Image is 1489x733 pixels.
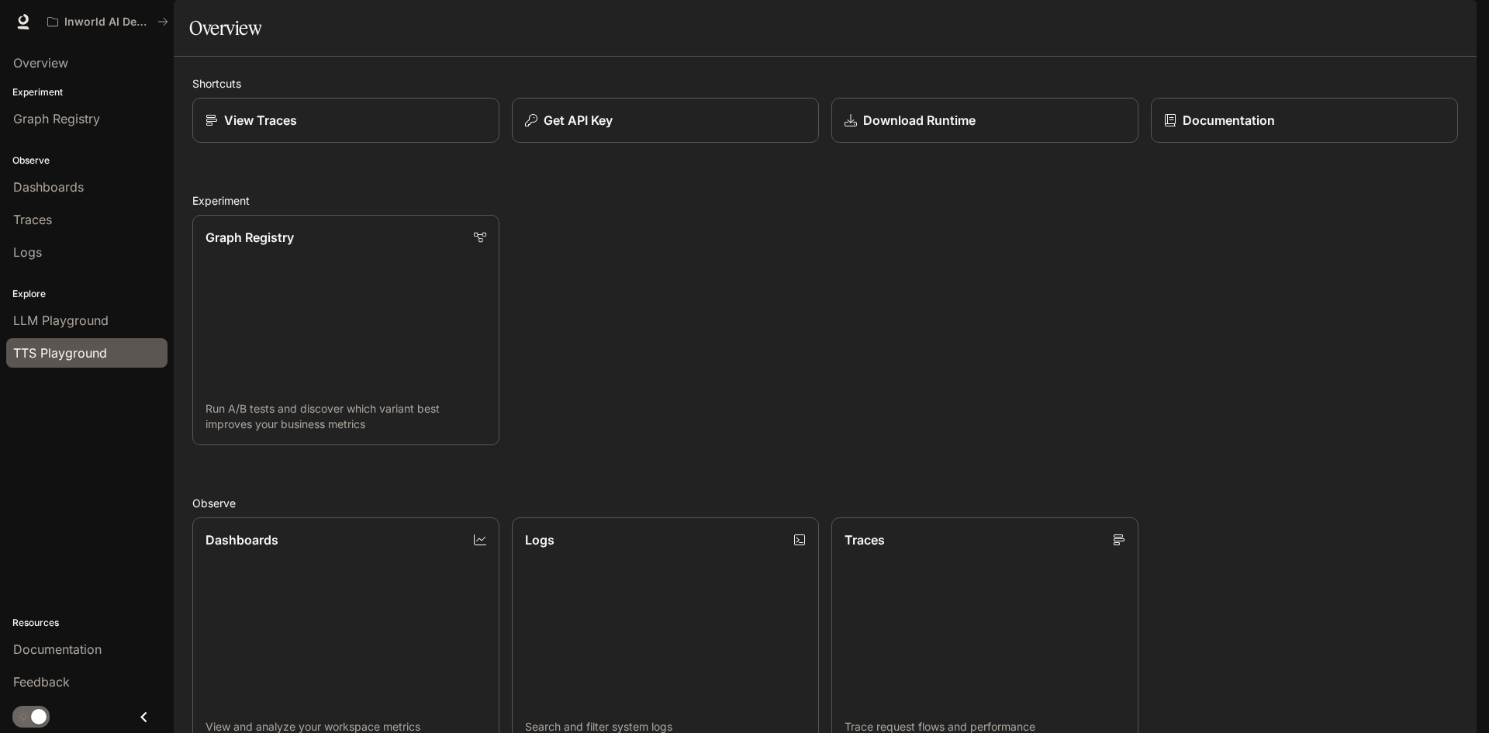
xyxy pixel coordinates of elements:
[1151,98,1458,143] a: Documentation
[831,98,1138,143] a: Download Runtime
[192,192,1458,209] h2: Experiment
[845,531,885,549] p: Traces
[192,98,499,143] a: View Traces
[512,98,819,143] button: Get API Key
[206,228,294,247] p: Graph Registry
[192,495,1458,511] h2: Observe
[863,111,976,130] p: Download Runtime
[206,401,486,432] p: Run A/B tests and discover which variant best improves your business metrics
[206,531,278,549] p: Dashboards
[544,111,613,130] p: Get API Key
[64,16,151,29] p: Inworld AI Demos
[224,111,297,130] p: View Traces
[525,531,554,549] p: Logs
[40,6,175,37] button: All workspaces
[192,75,1458,92] h2: Shortcuts
[192,215,499,445] a: Graph RegistryRun A/B tests and discover which variant best improves your business metrics
[189,12,261,43] h1: Overview
[1183,111,1275,130] p: Documentation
